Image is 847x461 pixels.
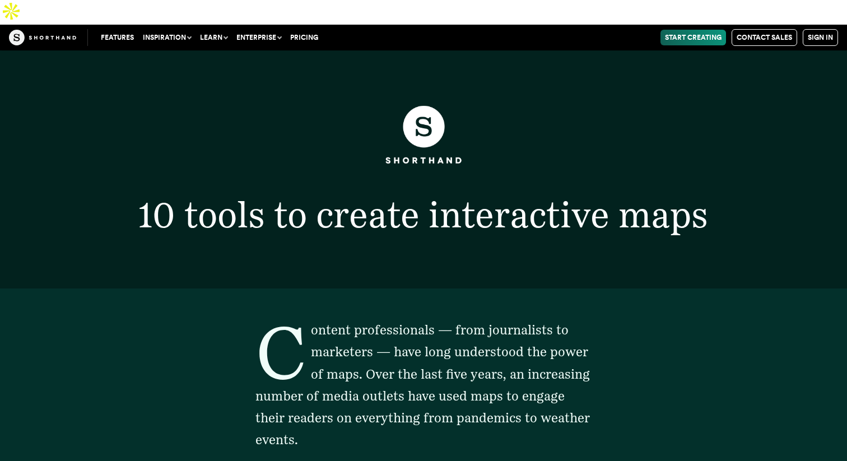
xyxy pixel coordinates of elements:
[9,30,76,45] img: The Craft
[96,30,138,45] a: Features
[732,29,797,46] a: Contact Sales
[660,30,726,45] a: Start Creating
[138,30,196,45] button: Inspiration
[106,197,741,232] h1: 10 tools to create interactive maps
[232,30,286,45] button: Enterprise
[286,30,323,45] a: Pricing
[196,30,232,45] button: Learn
[803,29,838,46] a: Sign in
[255,322,590,447] span: Content professionals — from journalists to marketers — have long understood the power of maps. O...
